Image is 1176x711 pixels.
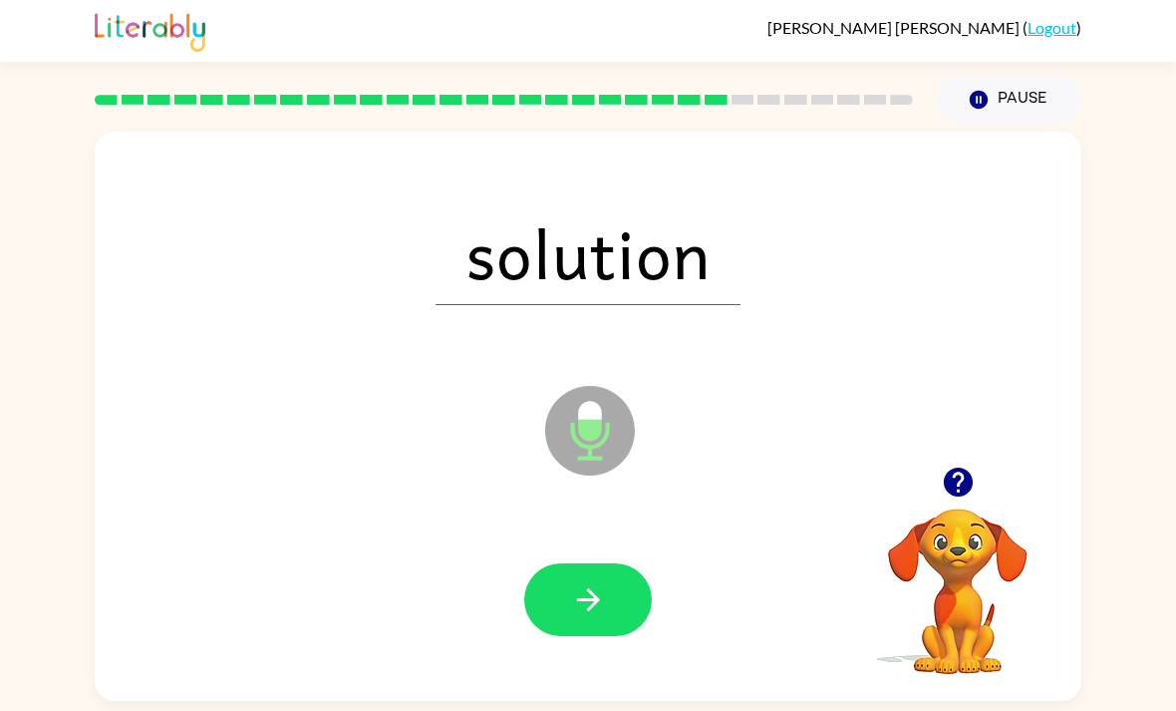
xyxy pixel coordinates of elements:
video: Your browser must support playing .mp4 files to use Literably. Please try using another browser. [858,478,1057,677]
div: ( ) [767,18,1081,37]
img: Literably [95,8,205,52]
span: solution [436,201,740,305]
span: [PERSON_NAME] [PERSON_NAME] [767,18,1023,37]
a: Logout [1028,18,1076,37]
button: Pause [937,77,1081,123]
